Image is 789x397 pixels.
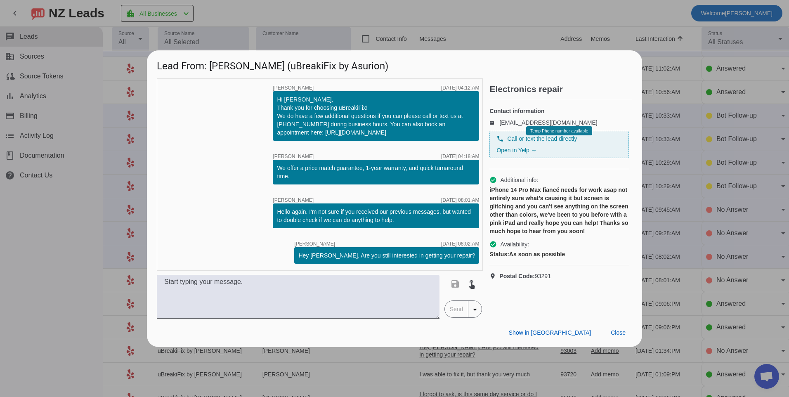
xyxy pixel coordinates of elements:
[604,326,632,340] button: Close
[489,273,499,279] mat-icon: location_on
[496,135,504,142] mat-icon: phone
[499,119,597,126] a: [EMAIL_ADDRESS][DOMAIN_NAME]
[277,208,475,224] div: Hello again. I'm not sure if you received our previous messages, but wanted to double check if we...
[507,135,577,143] span: Call or text the lead directly
[273,198,314,203] span: [PERSON_NAME]
[273,154,314,159] span: [PERSON_NAME]
[489,186,629,235] div: iPhone 14 Pro Max fiancé needs for work asap not entirely sure what's causing it but screen is gl...
[441,85,479,90] div: [DATE] 04:12:AM
[277,95,475,137] div: Hi [PERSON_NAME], Thank you for choosing uBreakiFix! We do have a few additional questions if you...
[489,251,509,258] strong: Status:
[496,147,536,154] a: Open in Yelp →
[489,250,629,258] div: As soon as possible
[489,241,497,248] mat-icon: check_circle
[530,129,588,133] span: Temp Phone number available
[489,107,629,115] h4: Contact information
[611,329,626,336] span: Close
[489,176,497,184] mat-icon: check_circle
[500,240,529,248] span: Availability:
[441,154,479,159] div: [DATE] 04:18:AM
[277,164,475,180] div: We offer a price match guarantee, 1-year warranty, and quick turnaround time.​
[441,241,479,246] div: [DATE] 08:02:AM
[489,85,632,93] h2: Electronics repair
[509,329,591,336] span: Show in [GEOGRAPHIC_DATA]
[273,85,314,90] span: [PERSON_NAME]
[467,279,477,289] mat-icon: touch_app
[298,251,475,260] div: Hey [PERSON_NAME], Are you still interested in getting your repair?​
[502,326,598,340] button: Show in [GEOGRAPHIC_DATA]
[499,272,551,280] span: 93291
[489,121,499,125] mat-icon: email
[147,50,642,78] h1: Lead From: [PERSON_NAME] (uBreakiFix by Asurion)
[441,198,479,203] div: [DATE] 08:01:AM
[500,176,538,184] span: Additional info:
[294,241,335,246] span: [PERSON_NAME]
[499,273,535,279] strong: Postal Code:
[470,305,480,314] mat-icon: arrow_drop_down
